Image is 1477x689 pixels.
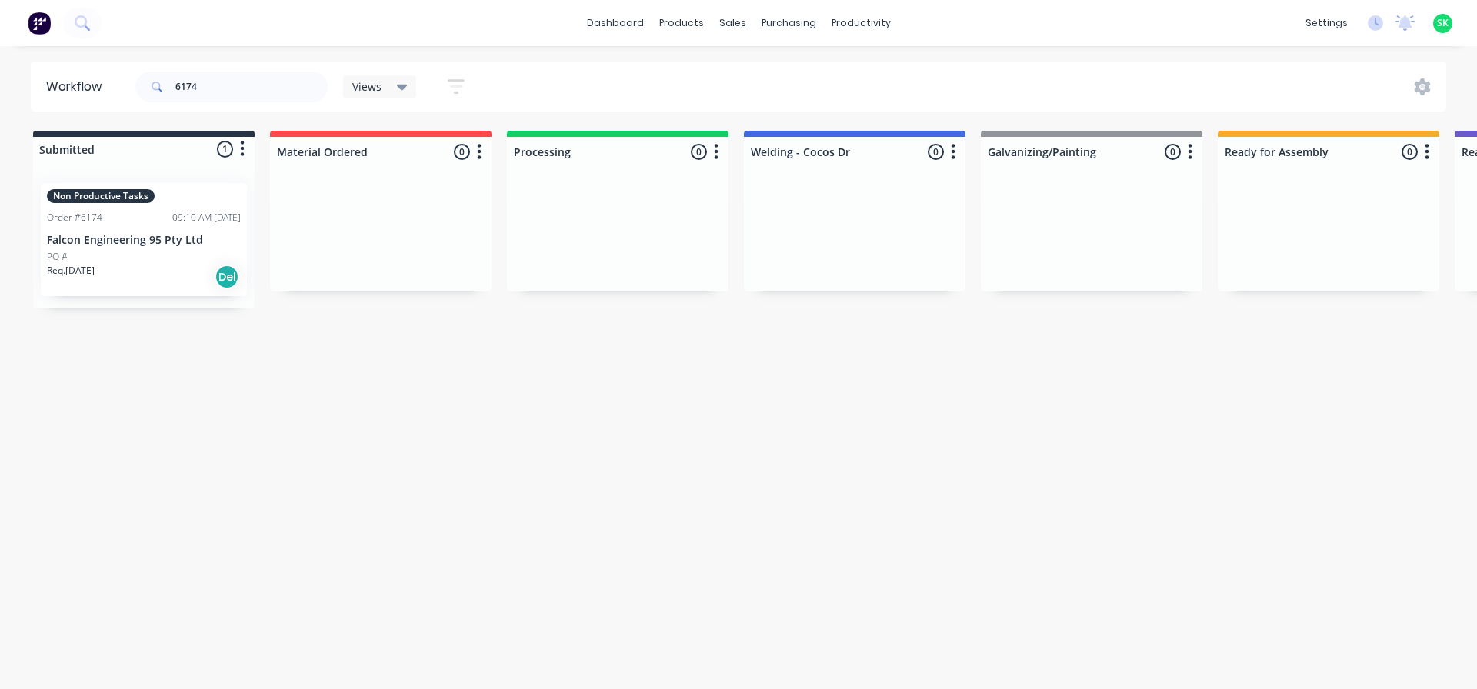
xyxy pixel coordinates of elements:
[47,189,155,203] div: Non Productive Tasks
[754,12,824,35] div: purchasing
[46,78,109,96] div: Workflow
[47,264,95,278] p: Req. [DATE]
[47,250,68,264] p: PO #
[824,12,899,35] div: productivity
[47,234,241,247] p: Falcon Engineering 95 Pty Ltd
[712,12,754,35] div: sales
[1437,16,1449,30] span: SK
[652,12,712,35] div: products
[172,211,241,225] div: 09:10 AM [DATE]
[352,78,382,95] span: Views
[47,211,102,225] div: Order #6174
[175,72,328,102] input: Search for orders...
[1298,12,1355,35] div: settings
[41,183,247,296] div: Non Productive TasksOrder #617409:10 AM [DATE]Falcon Engineering 95 Pty LtdPO #Req.[DATE]Del
[579,12,652,35] a: dashboard
[215,265,239,289] div: Del
[28,12,51,35] img: Factory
